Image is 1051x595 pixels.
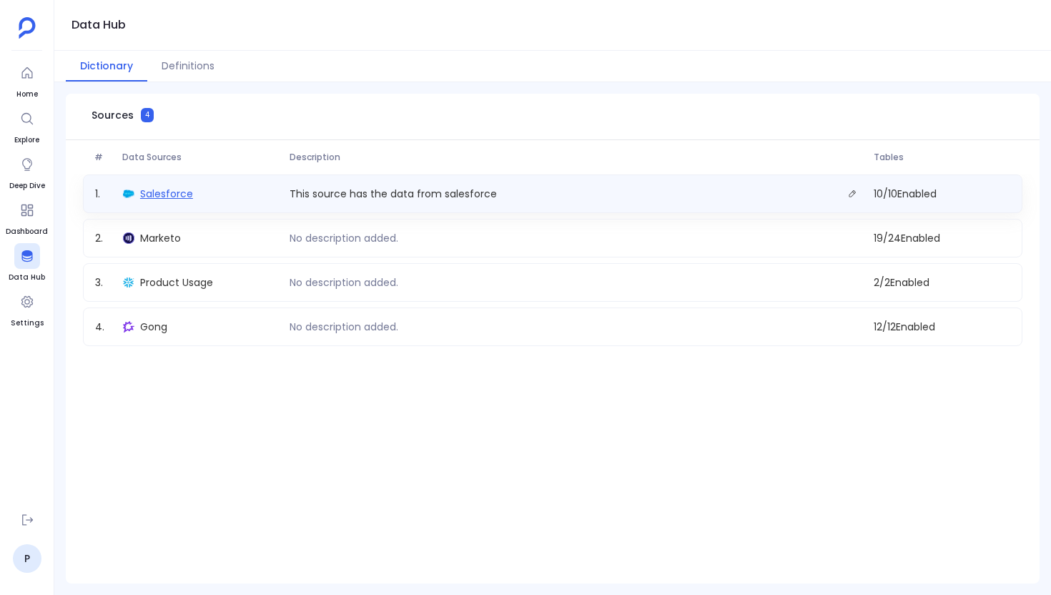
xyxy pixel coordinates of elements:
[9,152,45,192] a: Deep Dive
[71,15,126,35] h1: Data Hub
[284,187,503,201] p: This source has the data from salesforce
[14,106,40,146] a: Explore
[147,51,229,82] button: Definitions
[89,231,117,245] span: 2 .
[14,134,40,146] span: Explore
[140,275,213,290] span: Product Usage
[284,231,404,245] p: No description added.
[868,320,1016,334] span: 12 / 12 Enabled
[89,320,117,334] span: 4 .
[140,320,167,334] span: Gong
[9,180,45,192] span: Deep Dive
[9,243,45,283] a: Data Hub
[284,152,869,163] span: Description
[842,184,862,204] button: Edit description.
[92,108,134,122] span: Sources
[6,226,48,237] span: Dashboard
[14,89,40,100] span: Home
[868,184,1016,204] span: 10 / 10 Enabled
[284,275,404,290] p: No description added.
[13,544,41,573] a: P
[89,184,117,204] span: 1 .
[14,60,40,100] a: Home
[89,275,117,290] span: 3 .
[89,152,117,163] span: #
[140,187,193,201] span: Salesforce
[6,197,48,237] a: Dashboard
[11,318,44,329] span: Settings
[11,289,44,329] a: Settings
[141,108,154,122] span: 4
[140,231,181,245] span: Marketo
[117,152,284,163] span: Data Sources
[868,231,1016,245] span: 19 / 24 Enabled
[19,17,36,39] img: petavue logo
[868,275,1016,290] span: 2 / 2 Enabled
[66,51,147,82] button: Dictionary
[868,152,1017,163] span: Tables
[284,320,404,334] p: No description added.
[9,272,45,283] span: Data Hub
